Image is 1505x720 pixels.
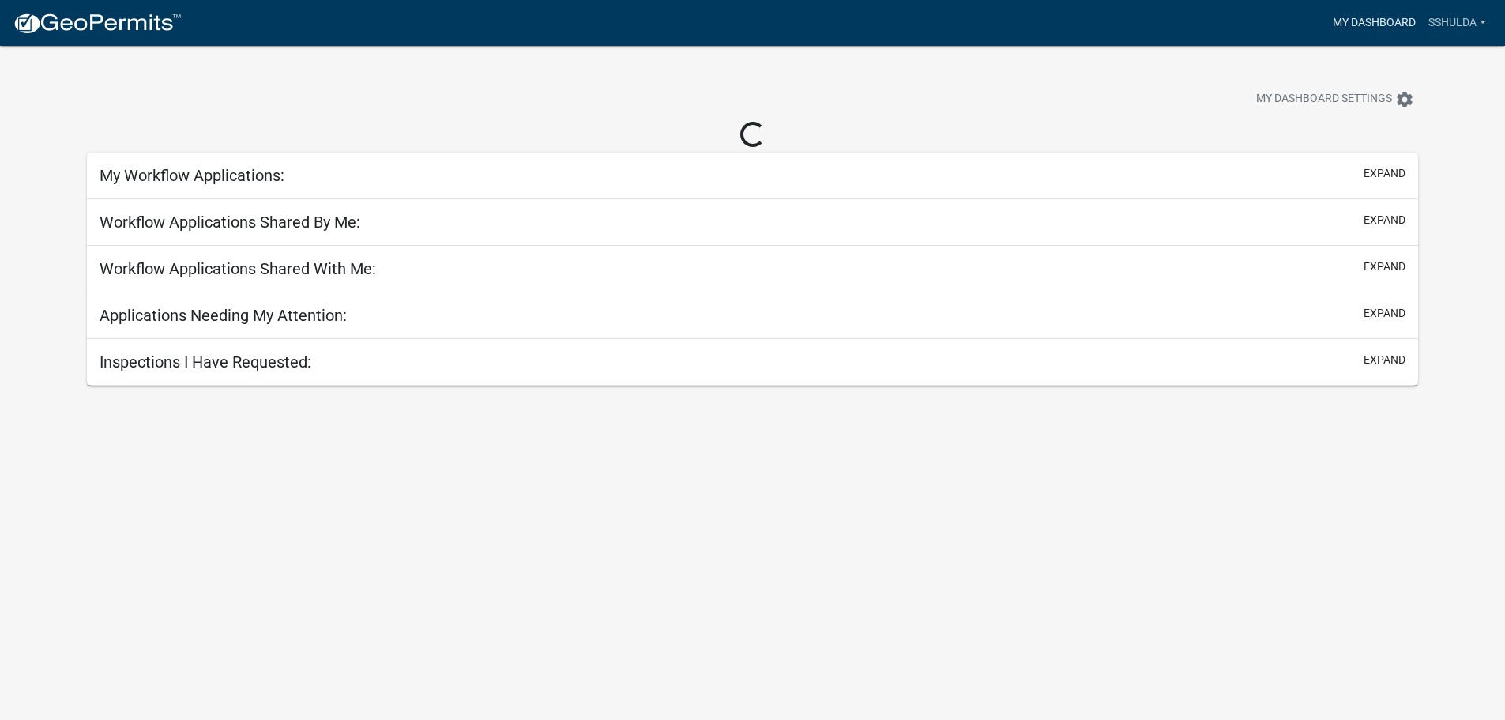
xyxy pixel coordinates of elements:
button: expand [1364,352,1405,368]
button: expand [1364,305,1405,322]
h5: Workflow Applications Shared By Me: [100,213,360,232]
a: My Dashboard [1326,8,1422,38]
button: expand [1364,165,1405,182]
button: My Dashboard Settingssettings [1244,84,1427,115]
button: expand [1364,212,1405,228]
h5: Inspections I Have Requested: [100,352,311,371]
span: My Dashboard Settings [1256,90,1392,109]
h5: Workflow Applications Shared With Me: [100,259,376,278]
h5: Applications Needing My Attention: [100,306,347,325]
h5: My Workflow Applications: [100,166,284,185]
a: Sshulda [1422,8,1492,38]
button: expand [1364,258,1405,275]
i: settings [1395,90,1414,109]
